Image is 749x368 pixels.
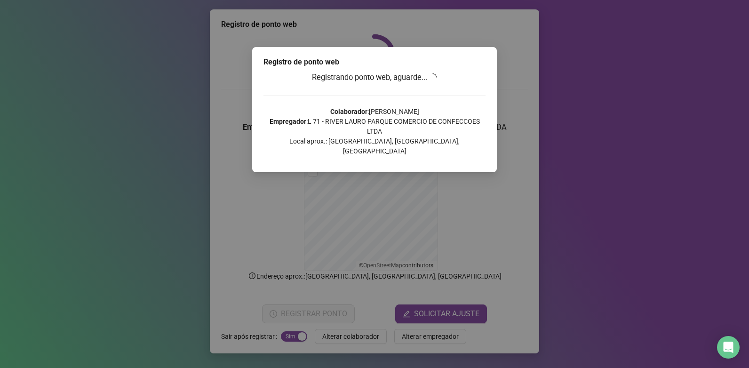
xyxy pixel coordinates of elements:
[428,72,438,82] span: loading
[263,72,486,84] h3: Registrando ponto web, aguarde...
[717,336,740,359] div: Open Intercom Messenger
[263,107,486,156] p: : [PERSON_NAME] : L 71 - RIVER LAURO PARQUE COMERCIO DE CONFECCOES LTDA Local aprox.: [GEOGRAPHIC...
[330,108,367,115] strong: Colaborador
[270,118,306,125] strong: Empregador
[263,56,486,68] div: Registro de ponto web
